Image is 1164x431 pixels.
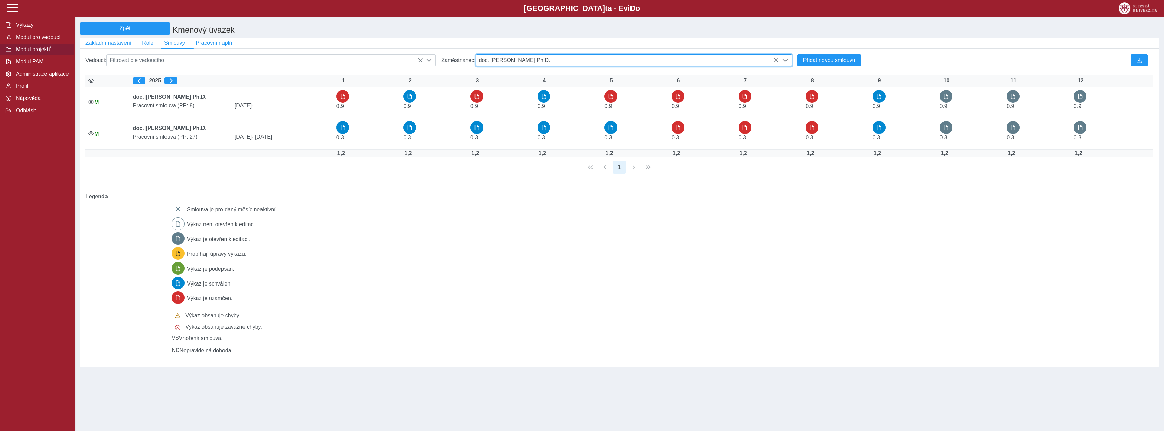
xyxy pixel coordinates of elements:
span: Údaje souhlasí s údaji v Magionu [94,131,99,137]
span: Úvazek : 7,2 h / den. 36 h / týden. [470,103,478,109]
button: Základní nastavení [80,38,137,48]
h1: Kmenový úvazek [170,22,889,38]
div: 5 [604,78,618,84]
div: Úvazek : 9,6 h / den. 48 h / týden. [602,150,616,156]
div: Zaměstnanec: [439,52,794,69]
span: [DATE] [232,134,334,140]
span: Úvazek : 7,2 h / den. 36 h / týden. [1074,103,1081,109]
img: logo_web_su.png [1119,2,1157,14]
i: Zobrazit aktivní / neaktivní smlouvy [88,78,94,83]
span: Úvazek : 7,2 h / den. 36 h / týden. [1007,103,1014,109]
div: 1 [336,78,350,84]
span: Modul projektů [14,46,69,53]
span: Základní nastavení [85,40,131,46]
span: Úvazek : 7,2 h / den. 36 h / týden. [940,103,947,109]
div: 8 [806,78,819,84]
span: Úvazek : 2,4 h / den. 12 h / týden. [806,135,813,140]
span: Úvazek : 2,4 h / den. 12 h / týden. [403,135,411,140]
span: Úvazek : 2,4 h / den. 12 h / týden. [336,135,344,140]
div: 6 [672,78,685,84]
span: Údaje souhlasí s údaji v Magionu [94,100,99,105]
div: 4 [538,78,551,84]
span: Úvazek : 7,2 h / den. 36 h / týden. [739,103,746,109]
span: Nápověda [14,95,69,101]
span: Modul PAM [14,59,69,65]
span: Úvazek : 2,4 h / den. 12 h / týden. [604,135,612,140]
i: Smlouva je aktivní [88,131,94,136]
span: Výkaz je podepsán. [187,266,234,272]
span: Úvazek : 2,4 h / den. 12 h / týden. [470,135,478,140]
span: t [605,4,607,13]
span: Nepravidelná dohoda. [179,348,233,353]
span: Profil [14,83,69,89]
span: Výkaz je uzamčen. [187,296,232,301]
span: Role [142,40,153,46]
div: Úvazek : 9,6 h / den. 48 h / týden. [1005,150,1018,156]
div: 10 [940,78,953,84]
span: Vedoucí: [85,57,106,63]
button: Přidat novou smlouvu [797,54,861,66]
span: Výkaz je schválen. [187,281,232,287]
span: Výkazy [14,22,69,28]
span: Úvazek : 2,4 h / den. 12 h / týden. [672,135,679,140]
div: Úvazek : 9,6 h / den. 48 h / týden. [803,150,817,156]
span: Úvazek : 7,2 h / den. 36 h / týden. [403,103,411,109]
span: Úvazek : 7,2 h / den. 36 h / týden. [604,103,612,109]
div: Úvazek : 9,6 h / den. 48 h / týden. [938,150,951,156]
span: Probíhají úpravy výkazu. [187,251,246,257]
span: Úvazek : 7,2 h / den. 36 h / týden. [672,103,679,109]
div: 7 [739,78,752,84]
span: Pracovní smlouva (PP: 27) [130,134,232,140]
span: - [252,103,253,109]
span: Přidat novou smlouvu [803,57,855,63]
span: Úvazek : 7,2 h / den. 36 h / týden. [873,103,880,109]
span: Administrace aplikace [14,71,69,77]
span: Smlouva je pro daný měsíc neaktivní. [187,207,277,212]
div: Úvazek : 9,6 h / den. 48 h / týden. [401,150,415,156]
span: doc. [PERSON_NAME] Ph.D. [476,55,779,66]
div: 3 [470,78,484,84]
span: Smlouva vnořená do kmene [172,347,179,353]
span: D [630,4,635,13]
span: o [636,4,640,13]
button: Pracovní náplň [190,38,237,48]
div: Úvazek : 9,6 h / den. 48 h / týden. [871,150,884,156]
div: Úvazek : 9,6 h / den. 48 h / týden. [737,150,750,156]
span: Úvazek : 7,2 h / den. 36 h / týden. [806,103,813,109]
span: - [DATE] [252,134,272,140]
span: Výkaz obsahuje závažné chyby. [185,324,262,330]
div: Úvazek : 9,6 h / den. 48 h / týden. [334,150,348,156]
div: 2 [403,78,417,84]
span: Pracovní smlouva (PP: 8) [130,103,232,109]
span: Úvazek : 2,4 h / den. 12 h / týden. [538,135,545,140]
span: Úvazek : 7,2 h / den. 36 h / týden. [538,103,545,109]
span: Úvazek : 7,2 h / den. 36 h / týden. [336,103,344,109]
button: 1 [613,161,626,174]
button: Zpět [80,22,170,35]
button: Role [137,38,159,48]
b: doc. [PERSON_NAME] Ph.D. [133,94,207,100]
b: Legenda [83,191,1150,202]
span: [DATE] [232,103,334,109]
div: 2025 [133,77,331,84]
div: Úvazek : 9,6 h / den. 48 h / týden. [468,150,482,156]
button: Smlouvy [159,38,190,48]
div: 11 [1007,78,1020,84]
span: Filtrovat dle vedoucího [107,55,423,66]
span: Úvazek : 2,4 h / den. 12 h / týden. [940,135,947,140]
span: Zpět [83,25,167,32]
span: Pracovní náplň [196,40,232,46]
span: Odhlásit [14,107,69,114]
i: Smlouva je aktivní [88,99,94,105]
span: Úvazek : 2,4 h / den. 12 h / týden. [873,135,880,140]
div: 12 [1074,78,1087,84]
span: Úvazek : 2,4 h / den. 12 h / týden. [1007,135,1014,140]
span: Modul pro vedoucí [14,34,69,40]
span: Úvazek : 2,4 h / den. 12 h / týden. [739,135,746,140]
b: [GEOGRAPHIC_DATA] a - Evi [20,4,1144,13]
span: Výkaz obsahuje chyby. [185,313,240,318]
span: Smlouva vnořená do kmene [172,335,179,341]
div: Úvazek : 9,6 h / den. 48 h / týden. [536,150,549,156]
span: Výkaz je otevřen k editaci. [187,236,250,242]
div: 9 [873,78,886,84]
